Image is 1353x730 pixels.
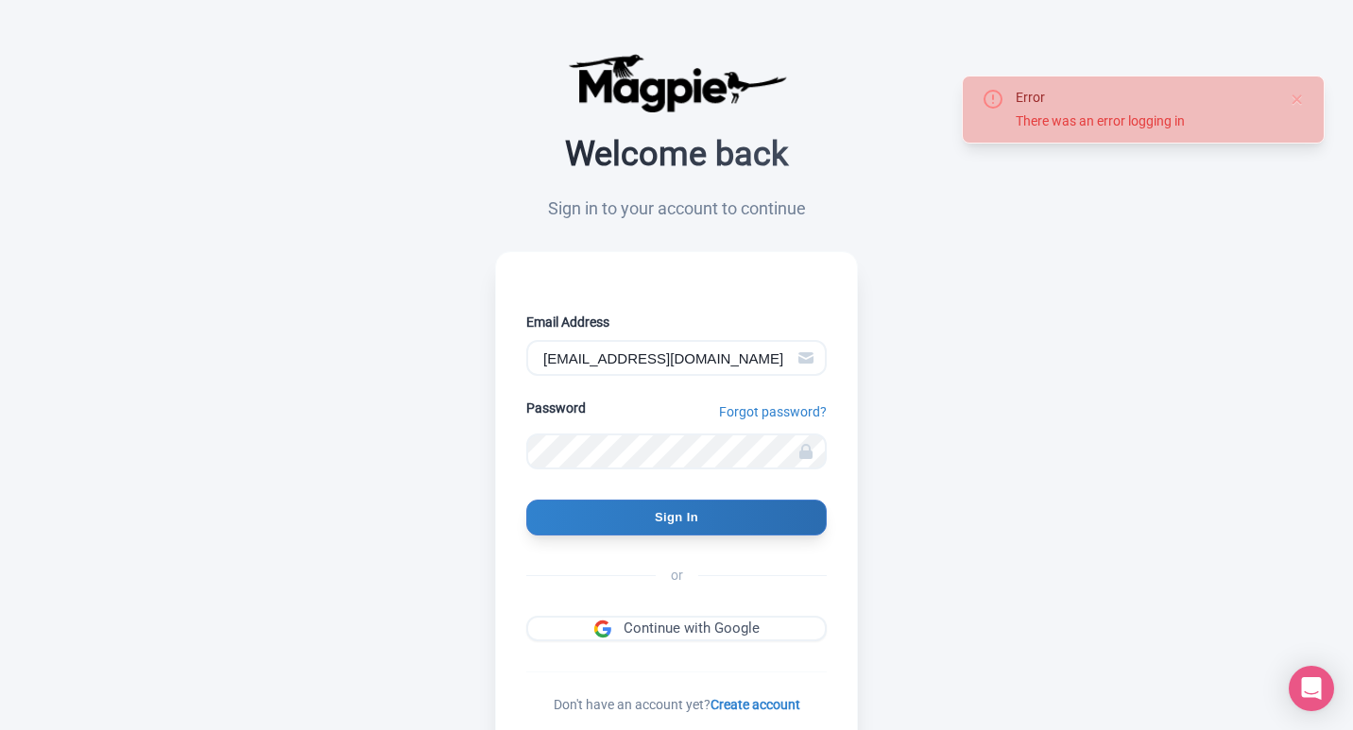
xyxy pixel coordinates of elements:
a: Continue with Google [526,616,827,641]
span: or [656,566,698,586]
div: Open Intercom Messenger [1289,666,1334,711]
div: There was an error logging in [1016,111,1275,131]
a: Create account [711,697,800,712]
img: logo-ab69f6fb50320c5b225c76a69d11143b.png [563,53,790,113]
button: Close [1290,88,1305,110]
h2: Welcome back [495,136,858,174]
input: Sign In [526,500,827,535]
a: Forgot password? [719,402,827,422]
input: Enter your email address [526,340,827,376]
div: Error [1016,88,1275,108]
div: Don't have an account yet? [526,695,827,715]
label: Password [526,399,586,418]
label: Email Address [526,313,827,332]
p: Sign in to your account to continue [495,195,858,221]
